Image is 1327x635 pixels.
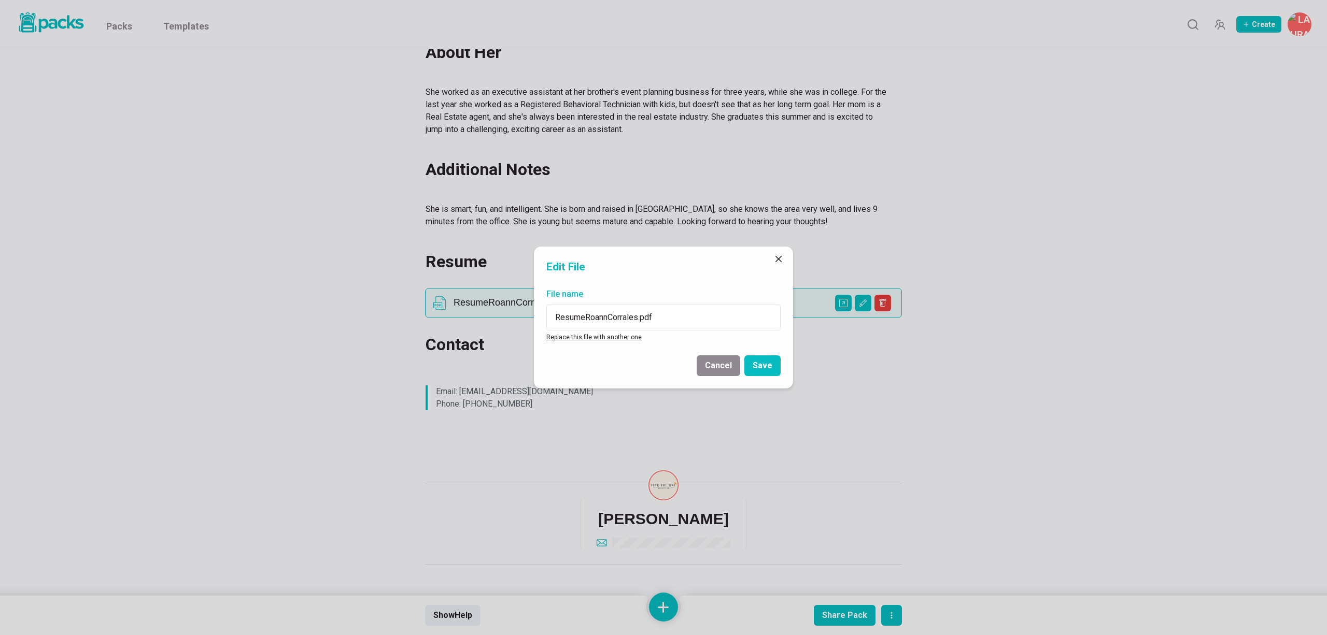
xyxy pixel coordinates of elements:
[697,355,740,376] button: Cancel
[770,251,787,267] button: Close
[534,247,793,283] header: Edit File
[744,355,781,376] button: Save
[546,288,774,300] label: File name
[546,334,642,341] a: Replace this file with another one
